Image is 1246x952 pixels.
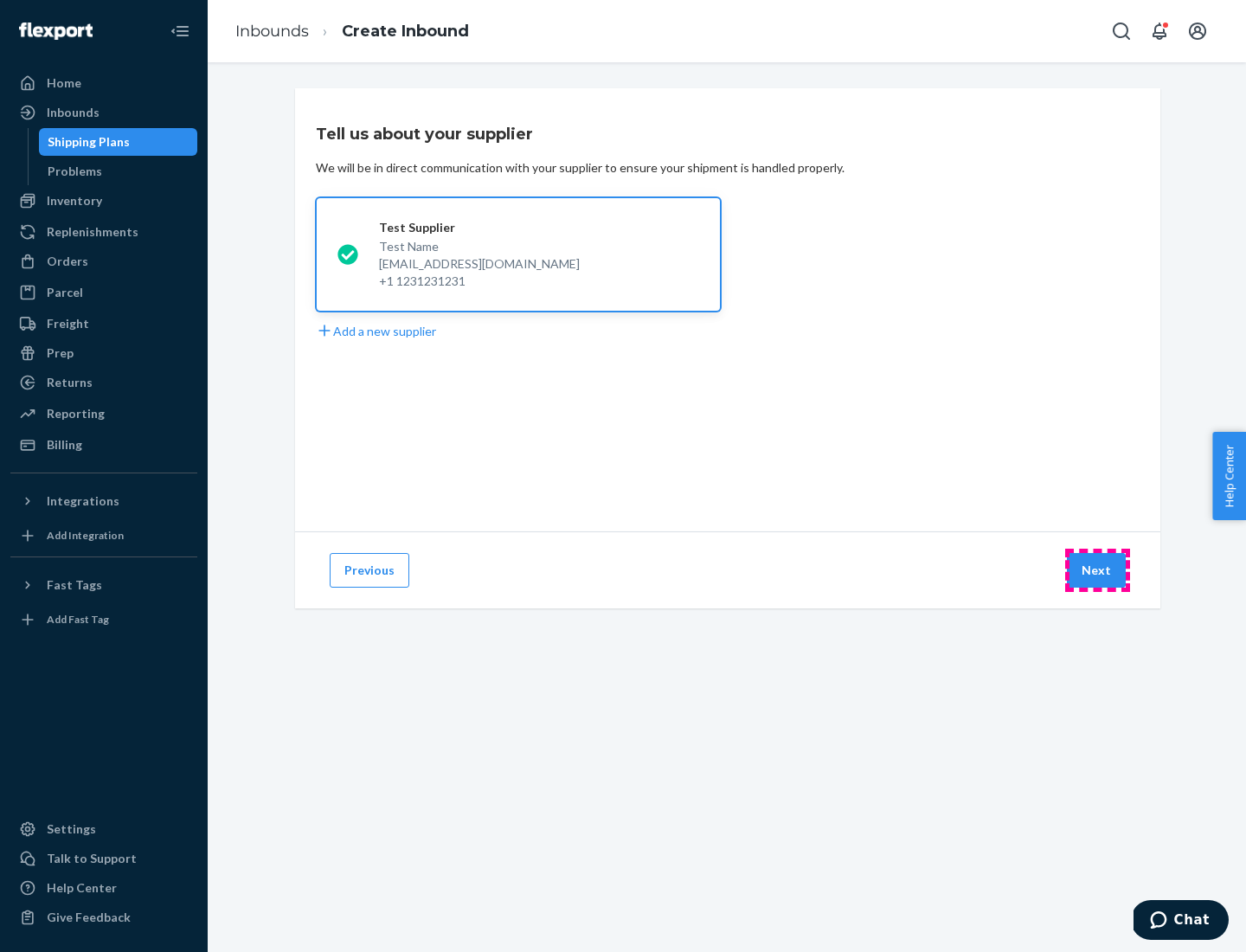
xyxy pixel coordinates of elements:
[342,22,469,41] a: Create Inbound
[47,612,109,627] div: Add Fast Tag
[1134,900,1229,943] iframe: Opens a widget where you can chat to one of our agents
[235,22,309,41] a: Inbounds
[47,253,88,270] div: Orders
[10,815,197,843] a: Settings
[10,279,197,306] a: Parcel
[47,104,100,121] div: Inbounds
[47,820,96,838] div: Settings
[47,284,83,301] div: Parcel
[10,571,197,599] button: Fast Tags
[10,310,197,338] a: Freight
[10,845,197,872] button: Talk to Support
[47,223,138,241] div: Replenishments
[39,158,198,185] a: Problems
[19,23,93,40] img: Flexport logo
[316,322,436,340] button: Add a new supplier
[47,528,124,543] div: Add Integration
[47,909,131,926] div: Give Feedback
[330,553,409,588] button: Previous
[1104,14,1139,48] button: Open Search Box
[48,163,102,180] div: Problems
[48,133,130,151] div: Shipping Plans
[10,904,197,931] button: Give Feedback
[10,99,197,126] a: Inbounds
[1142,14,1177,48] button: Open notifications
[47,850,137,867] div: Talk to Support
[47,315,89,332] div: Freight
[10,248,197,275] a: Orders
[10,606,197,634] a: Add Fast Tag
[10,431,197,459] a: Billing
[1067,553,1126,588] button: Next
[10,400,197,428] a: Reporting
[47,405,105,422] div: Reporting
[47,374,93,391] div: Returns
[47,879,117,897] div: Help Center
[1180,14,1215,48] button: Open account menu
[10,522,197,550] a: Add Integration
[163,14,197,48] button: Close Navigation
[10,187,197,215] a: Inventory
[47,344,74,362] div: Prep
[316,159,845,177] div: We will be in direct communication with your supplier to ensure your shipment is handled properly.
[10,369,197,396] a: Returns
[10,874,197,902] a: Help Center
[39,128,198,156] a: Shipping Plans
[10,218,197,246] a: Replenishments
[47,492,119,510] div: Integrations
[47,74,81,92] div: Home
[316,123,533,145] h3: Tell us about your supplier
[47,576,102,594] div: Fast Tags
[47,192,102,209] div: Inventory
[222,6,483,57] ol: breadcrumbs
[10,339,197,367] a: Prep
[10,487,197,515] button: Integrations
[10,69,197,97] a: Home
[1212,432,1246,520] button: Help Center
[47,436,82,453] div: Billing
